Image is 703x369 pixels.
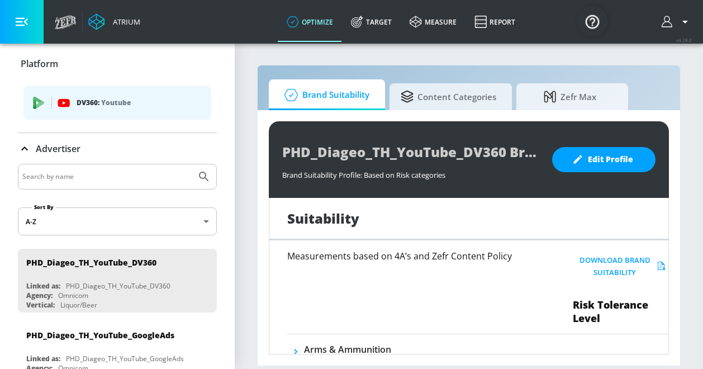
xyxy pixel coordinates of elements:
ul: list of platforms [23,82,211,127]
a: measure [401,2,465,42]
a: Atrium [88,13,140,30]
div: Platform [18,79,217,133]
p: DV360: [77,97,202,109]
span: v 4.28.0 [676,37,692,43]
div: PHD_Diageo_TH_YouTube_DV360 [66,281,170,291]
div: Atrium [108,17,140,27]
div: PHD_Diageo_TH_YouTube_DV360Linked as:PHD_Diageo_TH_YouTube_DV360Agency:OmnicomVertical:Liquor/Beer [18,249,217,313]
input: Search by name [22,169,192,184]
a: Report [465,2,524,42]
div: Liquor/Beer [60,300,97,310]
h1: Suitability [287,209,359,228]
div: Platform [18,48,217,79]
button: Download Brand Suitability [573,252,668,282]
span: Brand Suitability [280,82,369,108]
div: PHD_Diageo_TH_YouTube_DV360 [26,257,156,268]
h6: Arms & Ammunition [304,343,540,356]
p: Youtube [101,97,131,108]
div: Brand Suitability Profile: Based on Risk categories [282,164,541,180]
div: PHD_Diageo_TH_YouTube_GoogleAds [26,330,174,340]
label: Sort By [32,204,56,211]
span: Zefr Max [528,83,612,110]
button: Open Resource Center [577,6,608,37]
p: Advertiser [36,143,80,155]
span: Content Categories [401,83,496,110]
p: Platform [21,58,58,70]
h6: Measurements based on 4A’s and Zefr Content Policy [287,252,541,261]
div: A-Z [18,207,217,235]
div: Advertiser [18,133,217,164]
div: PHD_Diageo_TH_YouTube_GoogleAds [66,354,184,363]
div: Linked as: [26,281,60,291]
button: Edit Profile [552,147,655,172]
div: Linked as: [26,354,60,363]
a: Target [342,2,401,42]
div: DV360: Youtube [23,86,211,120]
div: Vertical: [26,300,55,310]
div: Agency: [26,291,53,300]
span: Risk Tolerance Level [573,298,668,325]
a: optimize [278,2,342,42]
div: Omnicom [58,291,88,300]
span: Edit Profile [574,153,633,167]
